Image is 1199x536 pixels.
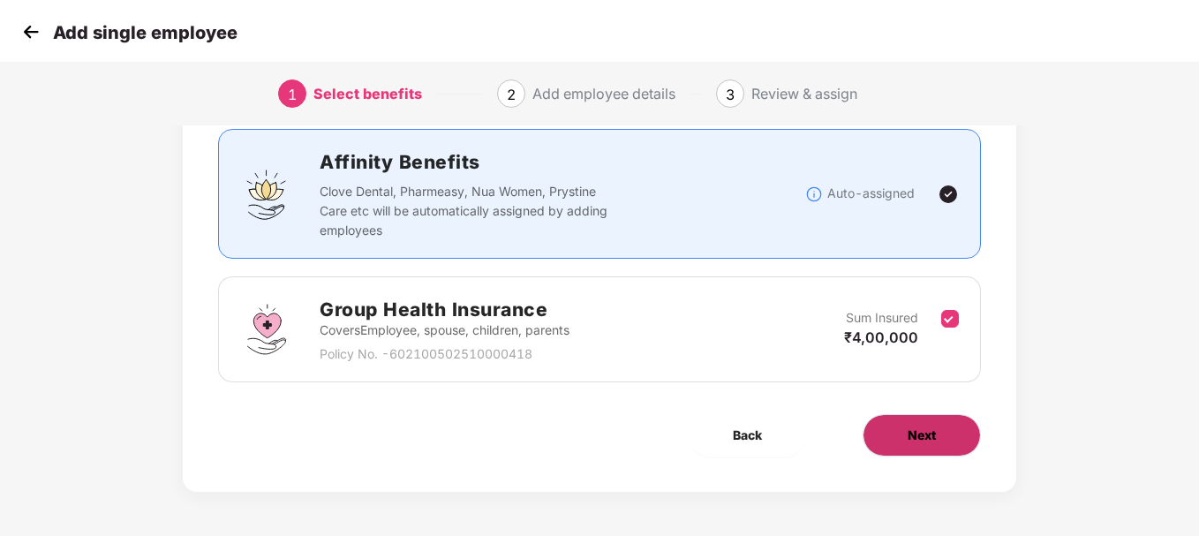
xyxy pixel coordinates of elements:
span: Back [733,426,762,445]
span: 2 [507,86,516,103]
p: Auto-assigned [827,184,915,203]
button: Back [689,414,806,457]
span: ₹4,00,000 [844,328,918,346]
div: Review & assign [751,79,857,108]
img: svg+xml;base64,PHN2ZyBpZD0iQWZmaW5pdHlfQmVuZWZpdHMiIGRhdGEtbmFtZT0iQWZmaW5pdHkgQmVuZWZpdHMiIHhtbG... [240,168,293,221]
h2: Affinity Benefits [320,147,804,177]
div: Add employee details [532,79,675,108]
img: svg+xml;base64,PHN2ZyBpZD0iVGljay0yNHgyNCIgeG1sbnM9Imh0dHA6Ly93d3cudzMub3JnLzIwMDAvc3ZnIiB3aWR0aD... [938,184,959,205]
p: Clove Dental, Pharmeasy, Nua Women, Prystine Care etc will be automatically assigned by adding em... [320,182,610,240]
button: Next [863,414,981,457]
img: svg+xml;base64,PHN2ZyB4bWxucz0iaHR0cDovL3d3dy53My5vcmcvMjAwMC9zdmciIHdpZHRoPSIzMCIgaGVpZ2h0PSIzMC... [18,19,44,45]
span: 3 [726,86,735,103]
div: Select benefits [313,79,422,108]
p: Sum Insured [846,308,918,328]
p: Policy No. - 602100502510000418 [320,344,569,364]
span: Next [908,426,936,445]
p: Add single employee [53,22,238,43]
p: Covers Employee, spouse, children, parents [320,321,569,340]
img: svg+xml;base64,PHN2ZyBpZD0iR3JvdXBfSGVhbHRoX0luc3VyYW5jZSIgZGF0YS1uYW1lPSJHcm91cCBIZWFsdGggSW5zdX... [240,303,293,356]
h2: Group Health Insurance [320,295,569,324]
span: 1 [288,86,297,103]
img: svg+xml;base64,PHN2ZyBpZD0iSW5mb18tXzMyeDMyIiBkYXRhLW5hbWU9IkluZm8gLSAzMngzMiIgeG1sbnM9Imh0dHA6Ly... [805,185,823,203]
